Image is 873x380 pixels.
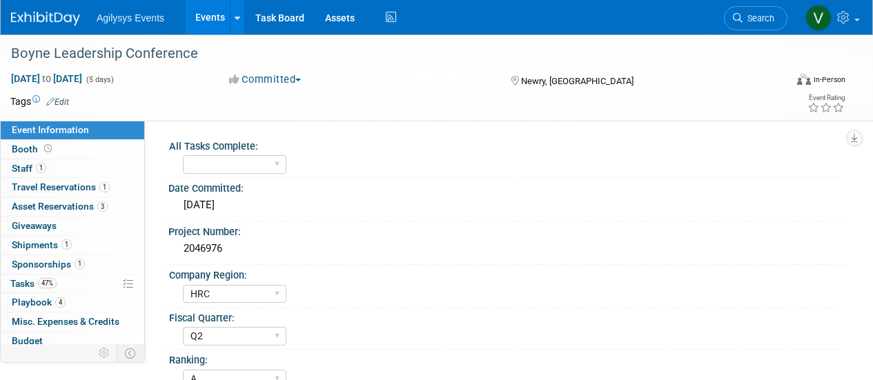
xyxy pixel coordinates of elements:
[99,182,110,192] span: 1
[1,178,144,197] a: Travel Reservations1
[38,278,57,288] span: 47%
[805,5,832,31] img: Vaitiare Munoz
[10,94,69,108] td: Tags
[75,259,85,269] span: 1
[1,236,144,254] a: Shipments1
[12,143,55,154] span: Booth
[1,312,144,331] a: Misc. Expenses & Credits
[61,239,72,250] span: 1
[179,238,835,259] div: 2046976
[11,12,80,26] img: ExhibitDay
[224,72,306,87] button: Committed
[168,178,845,195] div: Date Committed:
[12,201,108,212] span: Asset Reservations
[1,293,144,312] a: Playbook4
[97,201,108,212] span: 3
[55,297,66,308] span: 4
[723,72,845,92] div: Event Format
[97,12,164,23] span: Agilysys Events
[179,194,835,216] div: [DATE]
[36,163,46,173] span: 1
[10,72,83,85] span: [DATE] [DATE]
[92,344,117,362] td: Personalize Event Tab Strip
[169,350,839,367] div: Ranking:
[12,316,119,327] span: Misc. Expenses & Credits
[46,97,69,107] a: Edit
[12,335,43,346] span: Budget
[521,76,634,86] span: Newry, [GEOGRAPHIC_DATA]
[807,94,845,101] div: Event Rating
[813,74,845,85] div: In-Person
[12,259,85,270] span: Sponsorships
[1,159,144,178] a: Staff1
[12,124,89,135] span: Event Information
[10,278,57,289] span: Tasks
[1,197,144,216] a: Asset Reservations3
[1,121,144,139] a: Event Information
[1,140,144,159] a: Booth
[41,143,55,154] span: Booth not reserved yet
[12,181,110,192] span: Travel Reservations
[1,274,144,293] a: Tasks47%
[724,6,787,30] a: Search
[40,73,53,84] span: to
[169,308,839,325] div: Fiscal Quarter:
[12,297,66,308] span: Playbook
[797,74,811,85] img: Format-Inperson.png
[743,13,774,23] span: Search
[1,255,144,274] a: Sponsorships1
[12,220,57,231] span: Giveaways
[168,221,845,239] div: Project Number:
[1,332,144,350] a: Budget
[12,239,72,250] span: Shipments
[85,75,114,84] span: (5 days)
[1,217,144,235] a: Giveaways
[12,163,46,174] span: Staff
[169,136,839,153] div: All Tasks Complete:
[6,41,774,66] div: Boyne Leadership Conference
[169,265,839,282] div: Company Region:
[117,344,145,362] td: Toggle Event Tabs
